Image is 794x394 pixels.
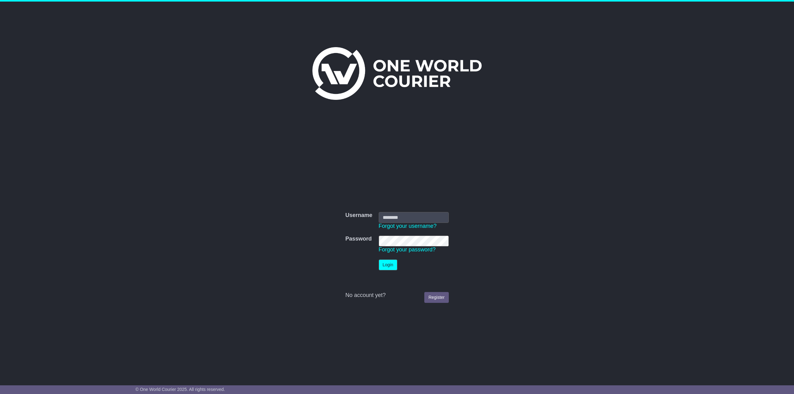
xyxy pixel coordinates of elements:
[345,236,372,242] label: Password
[345,292,448,299] div: No account yet?
[379,223,437,229] a: Forgot your username?
[379,259,397,270] button: Login
[424,292,448,303] a: Register
[312,47,482,100] img: One World
[379,246,436,253] a: Forgot your password?
[136,387,225,392] span: © One World Courier 2025. All rights reserved.
[345,212,372,219] label: Username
